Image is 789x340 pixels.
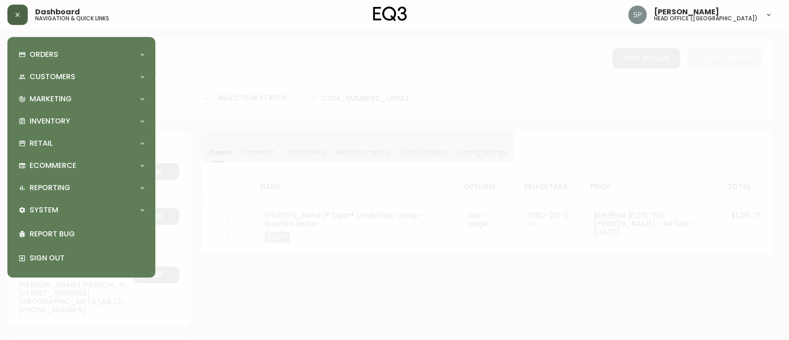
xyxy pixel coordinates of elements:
div: Report Bug [15,222,148,246]
h5: navigation & quick links [35,16,109,21]
div: Retail [15,133,148,154]
p: System [30,205,58,215]
div: Reporting [15,178,148,198]
p: Sign Out [30,253,144,263]
div: System [15,200,148,220]
div: Customers [15,67,148,87]
p: Customers [30,72,75,82]
img: 0cb179e7bf3690758a1aaa5f0aafa0b4 [628,6,647,24]
div: Sign Out [15,246,148,270]
p: Reporting [30,183,70,193]
p: Retail [30,138,53,148]
p: Orders [30,49,58,60]
p: Inventory [30,116,70,126]
div: Orders [15,44,148,65]
div: Inventory [15,111,148,131]
p: Ecommerce [30,161,76,171]
div: Ecommerce [15,155,148,176]
img: logo [373,6,407,21]
div: Marketing [15,89,148,109]
h5: head office ([GEOGRAPHIC_DATA]) [654,16,758,21]
span: Dashboard [35,8,80,16]
span: [PERSON_NAME] [654,8,719,16]
p: Report Bug [30,229,144,239]
p: Marketing [30,94,72,104]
